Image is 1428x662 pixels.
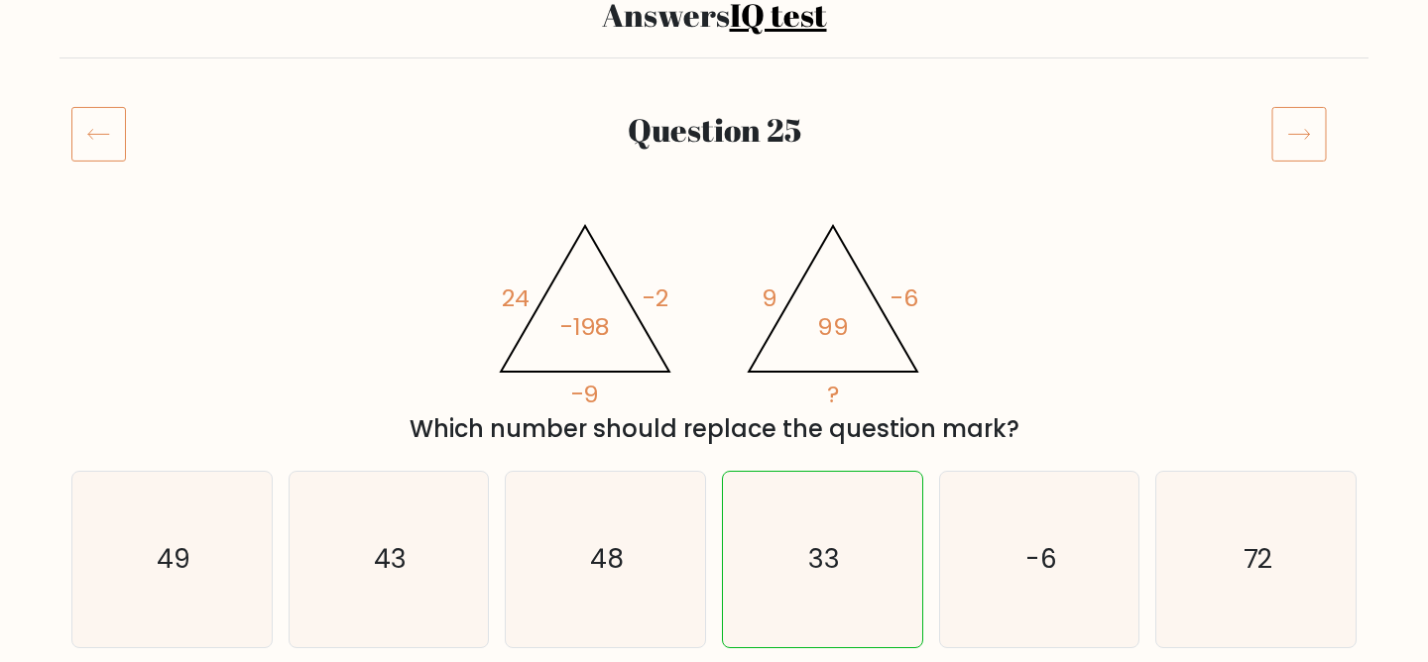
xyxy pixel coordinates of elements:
text: -6 [1025,540,1057,577]
tspan: 24 [502,282,530,315]
text: 49 [157,540,190,577]
text: 43 [374,540,407,577]
tspan: 99 [817,310,849,343]
tspan: 9 [762,282,777,315]
tspan: -198 [559,310,610,343]
text: 33 [808,540,840,577]
tspan: -2 [643,282,668,315]
text: 72 [1244,540,1272,577]
tspan: -9 [570,379,599,411]
h2: Question 25 [180,111,1248,149]
text: 48 [590,540,624,577]
div: Which number should replace the question mark? [83,411,1345,447]
tspan: ? [827,379,840,411]
tspan: -6 [891,282,918,315]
